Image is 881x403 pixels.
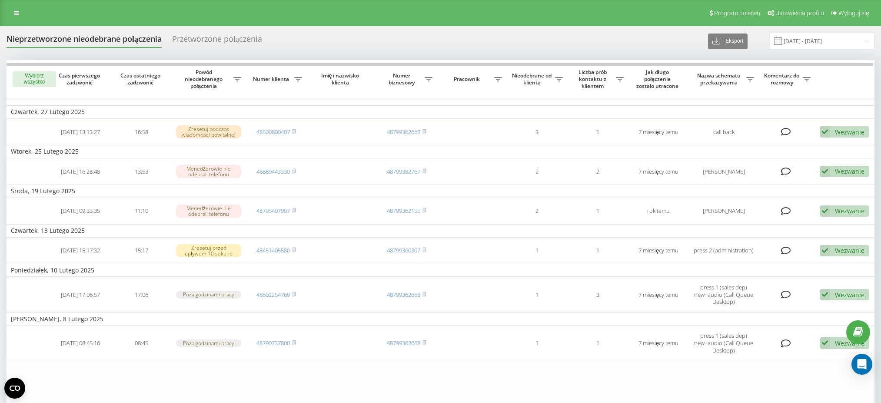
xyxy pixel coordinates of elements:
span: Wyloguj się [838,10,869,17]
div: Wezwanie [835,339,864,347]
td: 15:17 [111,239,172,262]
span: Numer biznesowy [380,72,425,86]
td: press 1 (sales dep) new+audio (Call Queue Desktop) [689,279,758,310]
div: Wezwanie [835,207,864,215]
td: 1 [506,279,567,310]
div: Wezwanie [835,291,864,299]
td: [PERSON_NAME] [689,160,758,183]
span: Nazwa schematu przekazywania [693,72,746,86]
a: 48795407907 [256,207,290,215]
span: Imię i nazwisko klienta [314,72,369,86]
td: 1 [506,239,567,262]
div: Poza godzinami pracy [176,339,241,347]
td: Środa, 19 Lutego 2025 [7,185,876,198]
span: Czas pierwszego zadzwonić [57,72,104,86]
a: 48799362155 [387,207,420,215]
td: [PERSON_NAME] [689,200,758,223]
td: 7 miesięcy temu [628,279,689,310]
td: 7 miesięcy temu [628,327,689,359]
span: Ustawienia profilu [775,10,824,17]
td: call back [689,121,758,144]
td: 2 [506,200,567,223]
td: 08:45 [111,327,172,359]
span: Jak długo połączenie zostało utracone [635,69,682,89]
td: 7 miesięcy temu [628,121,689,144]
td: [DATE] 13:13:27 [50,121,111,144]
a: 48799360367 [387,246,420,254]
button: Eksport [708,34,748,49]
a: 48799362668 [387,339,420,347]
div: Wezwanie [835,128,864,136]
td: 16:58 [111,121,172,144]
td: Wtorek, 25 Lutego 2025 [7,145,876,158]
div: Poza godzinami pracy [176,291,241,298]
td: [DATE] 17:06:57 [50,279,111,310]
td: 1 [567,200,628,223]
td: 13:53 [111,160,172,183]
td: rok temu [628,200,689,223]
div: Open Intercom Messenger [851,354,872,375]
td: 17:06 [111,279,172,310]
a: 48889443330 [256,168,290,175]
div: Zresetuj przed upływem 10 sekund [176,244,241,257]
td: 2 [567,160,628,183]
td: 3 [567,279,628,310]
span: Program poleceń [714,10,760,17]
td: press 1 (sales dep) new+audio (Call Queue Desktop) [689,327,758,359]
a: 48799382767 [387,168,420,175]
a: 48602254769 [256,291,290,299]
td: 2 [506,160,567,183]
div: Zresetuj podczas wiadomości powitalnej [176,125,241,138]
a: 48790737800 [256,339,290,347]
button: Open CMP widget [4,378,25,399]
button: Wybierz wszystko [13,71,56,87]
td: [DATE] 15:17:32 [50,239,111,262]
td: 1 [567,239,628,262]
td: [DATE] 09:33:35 [50,200,111,223]
span: Komentarz do rozmowy [763,72,803,86]
a: 48799362668 [387,291,420,299]
td: press 2 (administration) [689,239,758,262]
div: Wezwanie [835,246,864,255]
td: 7 miesięcy temu [628,239,689,262]
td: 3 [506,121,567,144]
td: Czwartek, 27 Lutego 2025 [7,105,876,118]
span: Nieodebrane od klienta [511,72,555,86]
td: Poniedziałek, 10 Lutego 2025 [7,264,876,277]
td: [DATE] 08:45:16 [50,327,111,359]
a: 48451405580 [256,246,290,254]
div: Wezwanie [835,167,864,175]
span: Liczba prób kontaktu z klientem [572,69,616,89]
span: Powód nieodebranego połączenia [176,69,233,89]
div: Nieprzetworzone nieodebrane połączenia [7,34,162,48]
td: 11:10 [111,200,172,223]
div: Menedżerowie nie odebrali telefonu [176,205,241,218]
span: Czas ostatniego zadzwonić [118,72,165,86]
span: Numer klienta [250,76,294,83]
td: Czwartek, 13 Lutego 2025 [7,224,876,237]
span: Pracownik [441,76,494,83]
td: 1 [567,121,628,144]
div: Menedżerowie nie odebrali telefonu [176,165,241,178]
td: 1 [506,327,567,359]
div: Przetworzone połączenia [172,34,262,48]
td: 1 [567,327,628,359]
td: 7 miesięcy temu [628,160,689,183]
a: 48500800407 [256,128,290,136]
a: 48799362668 [387,128,420,136]
td: [DATE] 16:28:48 [50,160,111,183]
td: [PERSON_NAME], 8 Lutego 2025 [7,312,876,326]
